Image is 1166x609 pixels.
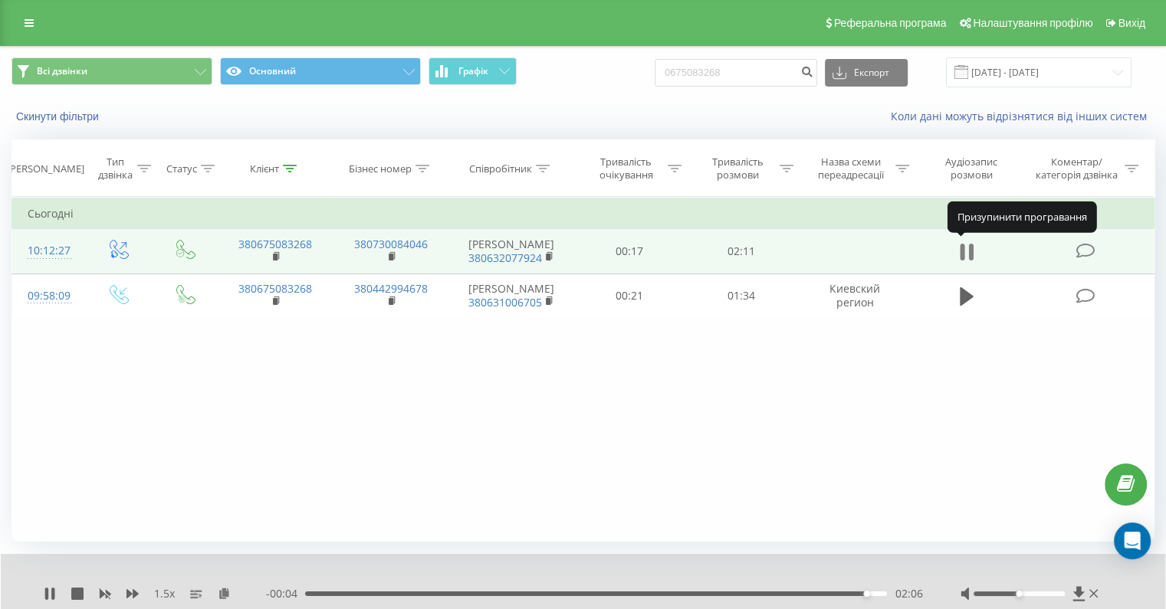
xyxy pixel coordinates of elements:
td: [PERSON_NAME] [449,229,574,273]
span: 02:06 [895,586,922,601]
div: 10:12:27 [28,236,68,266]
td: 02:11 [685,229,796,273]
td: Сьогодні [12,198,1155,229]
div: Назва схеми переадресації [811,156,892,182]
div: Співробітник [469,162,532,175]
td: 00:17 [574,229,685,273]
td: 01:34 [685,273,796,318]
a: 380675083268 [238,281,312,296]
div: Accessibility label [1016,591,1022,597]
div: Тривалість розмови [699,156,776,182]
span: Всі дзвінки [37,65,87,77]
div: 09:58:09 [28,281,68,311]
td: [PERSON_NAME] [449,273,574,318]
div: Коментар/категорія дзвінка [1031,156,1121,182]
button: Скинути фільтри [11,110,107,123]
button: Всі дзвінки [11,57,212,85]
a: Коли дані можуть відрізнятися вiд інших систем [891,109,1155,123]
a: 380632077924 [468,250,542,265]
input: Пошук за номером [655,59,817,87]
span: Реферальна програма [834,17,947,29]
div: Open Intercom Messenger [1114,522,1151,559]
button: Основний [220,57,421,85]
div: Призупинити програвання [948,201,1097,232]
td: 00:21 [574,273,685,318]
button: Графік [429,57,517,85]
div: Аудіозапис розмови [927,156,1017,182]
a: 380730084046 [354,237,428,251]
div: Статус [166,162,197,175]
a: 380631006705 [468,295,542,309]
span: Налаштування профілю [973,17,1092,29]
div: [PERSON_NAME] [7,162,84,175]
span: 1.5 x [154,586,175,601]
div: Тривалість очікування [588,156,665,182]
span: - 00:04 [266,586,305,601]
span: Графік [458,66,488,77]
div: Тип дзвінка [97,156,133,182]
a: 380442994678 [354,281,428,296]
span: Вихід [1118,17,1145,29]
td: Киевский регион [796,273,912,318]
button: Експорт [825,59,908,87]
div: Клієнт [250,162,279,175]
a: 380675083268 [238,237,312,251]
div: Accessibility label [863,591,869,597]
div: Бізнес номер [349,162,412,175]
